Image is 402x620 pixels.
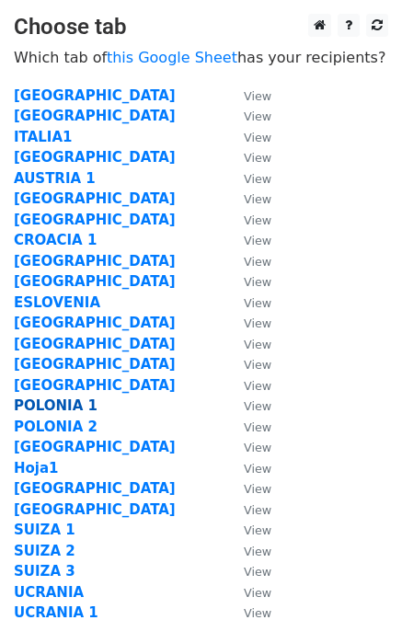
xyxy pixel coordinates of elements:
small: View [244,379,271,393]
small: View [244,234,271,247]
a: View [225,232,271,248]
a: View [225,294,271,311]
a: View [225,563,271,580]
a: AUSTRIA 1 [14,170,96,187]
a: [GEOGRAPHIC_DATA] [14,315,176,331]
a: Hoja1 [14,460,59,476]
a: [GEOGRAPHIC_DATA] [14,253,176,270]
small: View [244,358,271,372]
small: View [244,192,271,206]
div: Widget de chat [310,532,402,620]
a: SUIZA 2 [14,543,75,559]
a: ITALIA1 [14,129,72,145]
small: View [244,503,271,517]
small: View [244,420,271,434]
a: View [225,460,271,476]
a: View [225,315,271,331]
small: View [244,89,271,103]
a: View [225,149,271,166]
a: this Google Sheet [107,49,237,66]
a: View [225,108,271,124]
small: View [244,441,271,454]
small: View [244,172,271,186]
a: SUIZA 3 [14,563,75,580]
small: View [244,316,271,330]
small: View [244,586,271,600]
a: POLONIA 2 [14,419,98,435]
small: View [244,213,271,227]
a: View [225,480,271,497]
h3: Choose tab [14,14,388,40]
a: [GEOGRAPHIC_DATA] [14,108,176,124]
small: View [244,109,271,123]
small: View [244,565,271,579]
a: [GEOGRAPHIC_DATA] [14,190,176,207]
a: [GEOGRAPHIC_DATA] [14,273,176,290]
a: View [225,253,271,270]
a: [GEOGRAPHIC_DATA] [14,87,176,104]
small: View [244,523,271,537]
small: View [244,255,271,269]
a: [GEOGRAPHIC_DATA] [14,336,176,352]
small: View [244,338,271,351]
a: [GEOGRAPHIC_DATA] [14,439,176,455]
a: View [225,522,271,538]
a: [GEOGRAPHIC_DATA] [14,212,176,228]
a: [GEOGRAPHIC_DATA] [14,149,176,166]
a: View [225,584,271,601]
small: View [244,482,271,496]
a: View [225,377,271,394]
small: View [244,296,271,310]
a: POLONIA 1 [14,397,98,414]
a: View [225,501,271,518]
a: View [225,543,271,559]
a: View [225,129,271,145]
a: View [225,439,271,455]
a: [GEOGRAPHIC_DATA] [14,501,176,518]
a: View [225,190,271,207]
a: View [225,273,271,290]
small: View [244,399,271,413]
a: View [225,212,271,228]
a: CROACIA 1 [14,232,97,248]
a: [GEOGRAPHIC_DATA] [14,356,176,373]
small: View [244,462,271,476]
small: View [244,606,271,620]
a: [GEOGRAPHIC_DATA] [14,377,176,394]
a: SUIZA 1 [14,522,75,538]
small: View [244,275,271,289]
a: View [225,419,271,435]
p: Which tab of has your recipients? [14,48,388,67]
a: UCRANIA [14,584,84,601]
small: View [244,131,271,144]
a: [GEOGRAPHIC_DATA] [14,480,176,497]
a: View [225,397,271,414]
small: View [244,151,271,165]
a: ESLOVENIA [14,294,100,311]
small: View [244,545,271,558]
a: View [225,336,271,352]
a: View [225,170,271,187]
